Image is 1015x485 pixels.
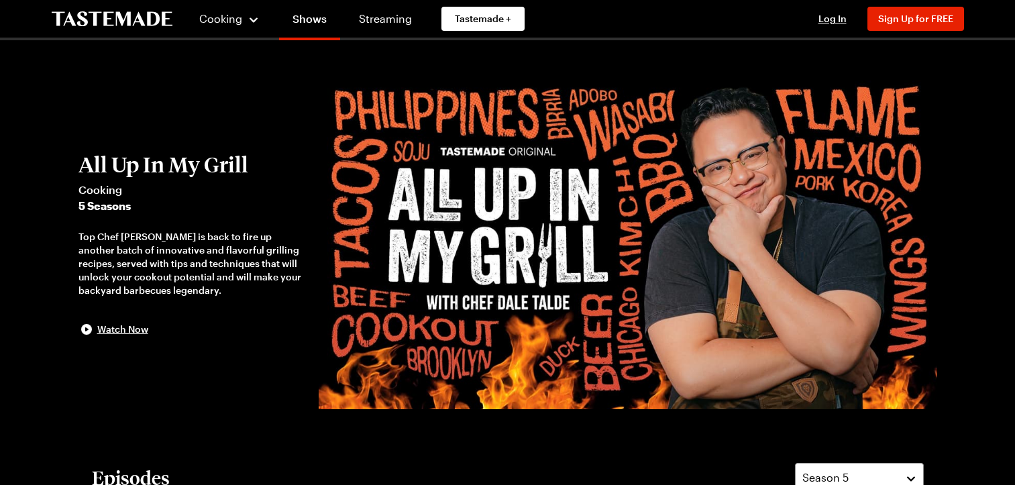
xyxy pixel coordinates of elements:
[78,152,305,176] h2: All Up In My Grill
[78,198,305,214] span: 5 Seasons
[78,152,305,337] button: All Up In My GrillCooking5 SeasonsTop Chef [PERSON_NAME] is back to fire up another batch of inno...
[818,13,847,24] span: Log In
[199,3,260,35] button: Cooking
[78,230,305,297] div: Top Chef [PERSON_NAME] is back to fire up another batch of innovative and flavorful grilling reci...
[806,12,859,25] button: Log In
[319,80,937,409] img: All Up In My Grill
[199,12,242,25] span: Cooking
[279,3,340,40] a: Shows
[867,7,964,31] button: Sign Up for FREE
[78,182,305,198] span: Cooking
[455,12,511,25] span: Tastemade +
[441,7,525,31] a: Tastemade +
[97,323,148,336] span: Watch Now
[52,11,172,27] a: To Tastemade Home Page
[878,13,953,24] span: Sign Up for FREE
